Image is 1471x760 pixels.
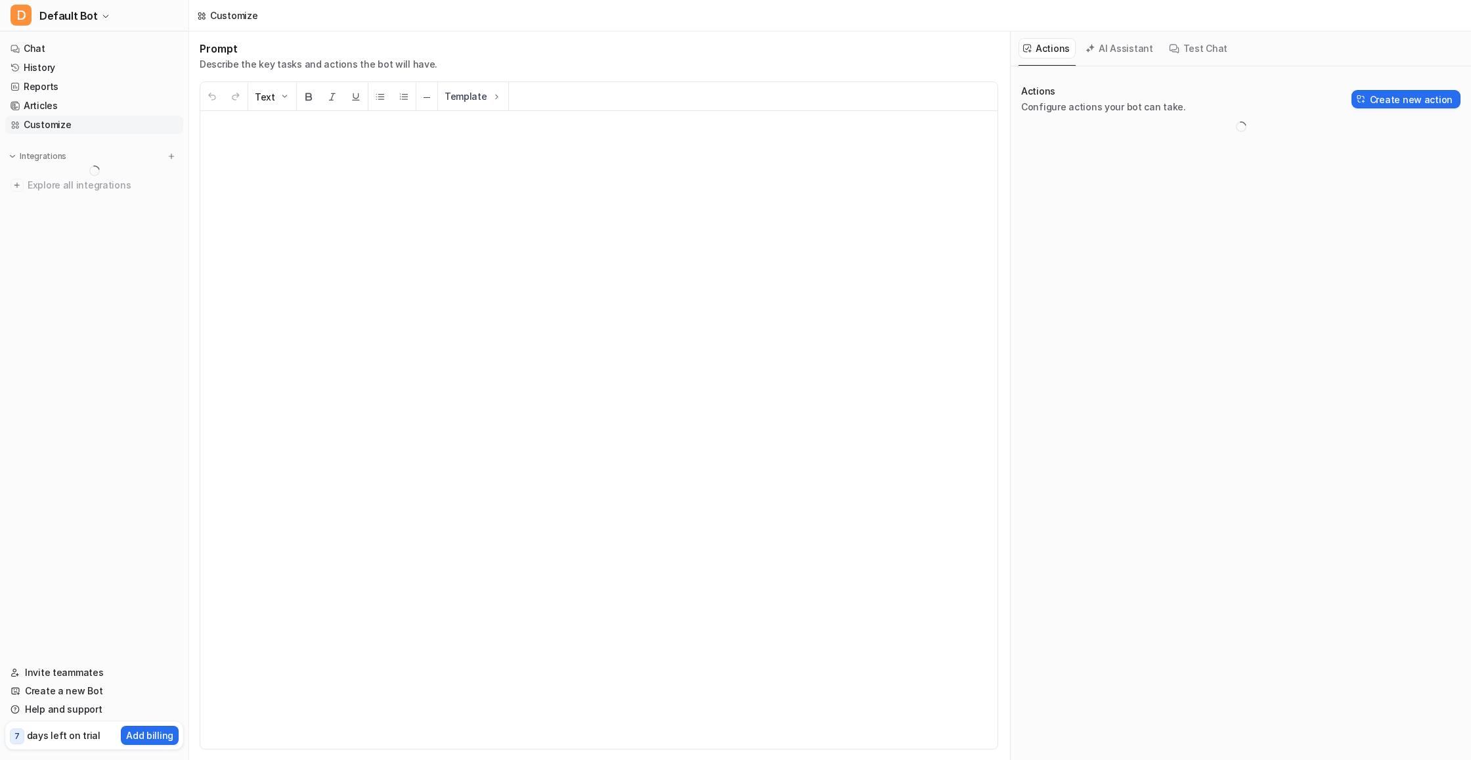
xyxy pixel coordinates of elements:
[11,5,32,26] span: D
[1081,38,1159,58] button: AI Assistant
[27,728,100,742] p: days left on trial
[248,83,296,111] button: Text
[200,58,437,71] p: Describe the key tasks and actions the bot will have.
[279,91,290,102] img: Dropdown Down Arrow
[121,726,179,745] button: Add billing
[344,83,368,111] button: Underline
[11,179,24,192] img: explore all integrations
[5,116,183,134] a: Customize
[28,175,178,196] span: Explore all integrations
[351,91,361,102] img: Underline
[5,39,183,58] a: Chat
[1357,95,1366,104] img: Create action
[20,151,66,162] p: Integrations
[1019,38,1076,58] button: Actions
[207,91,217,102] img: Undo
[297,83,320,111] button: Bold
[1164,38,1233,58] button: Test Chat
[416,83,437,111] button: ─
[392,83,416,111] button: Ordered List
[210,9,257,22] div: Customize
[224,83,248,111] button: Redo
[1021,85,1186,98] p: Actions
[327,91,338,102] img: Italic
[200,83,224,111] button: Undo
[320,83,344,111] button: Italic
[5,97,183,115] a: Articles
[231,91,241,102] img: Redo
[5,150,70,163] button: Integrations
[5,682,183,700] a: Create a new Bot
[1021,101,1186,114] p: Configure actions your bot can take.
[491,91,502,102] img: Template
[200,42,437,55] h1: Prompt
[399,91,409,102] img: Ordered List
[438,82,508,110] button: Template
[39,7,98,25] span: Default Bot
[303,91,314,102] img: Bold
[8,152,17,161] img: expand menu
[126,728,173,742] p: Add billing
[368,83,392,111] button: Unordered List
[5,663,183,682] a: Invite teammates
[14,730,20,742] p: 7
[1351,90,1460,108] button: Create new action
[375,91,385,102] img: Unordered List
[5,58,183,77] a: History
[5,176,183,194] a: Explore all integrations
[5,78,183,96] a: Reports
[5,700,183,719] a: Help and support
[167,152,176,161] img: menu_add.svg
